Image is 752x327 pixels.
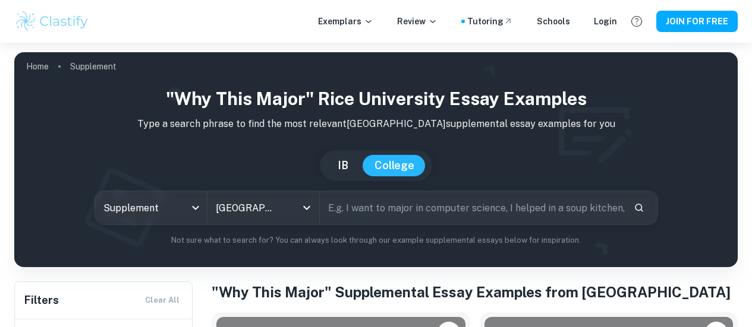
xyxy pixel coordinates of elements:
[14,9,90,33] img: Clastify logo
[24,234,728,246] p: Not sure what to search for? You can always look through our example supplemental essays below fo...
[298,199,315,216] button: Open
[14,52,738,267] img: profile cover
[326,155,360,176] button: IB
[629,198,649,218] button: Search
[24,85,728,112] h1: "Why This Major" Rice University Essay Examples
[26,58,49,75] a: Home
[537,15,570,28] a: Schools
[320,191,624,224] input: E.g. I want to major in computer science, I helped in a soup kitchen, I want to join the debate t...
[24,292,59,309] h6: Filters
[363,155,426,176] button: College
[594,15,617,28] a: Login
[656,11,738,32] button: JOIN FOR FREE
[70,60,117,73] p: Supplement
[318,15,373,28] p: Exemplars
[95,191,207,224] div: Supplement
[627,11,647,31] button: Help and Feedback
[24,117,728,131] p: Type a search phrase to find the most relevant [GEOGRAPHIC_DATA] supplemental essay examples for you
[397,15,438,28] p: Review
[467,15,513,28] a: Tutoring
[212,281,738,303] h1: "Why This Major" Supplemental Essay Examples from [GEOGRAPHIC_DATA]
